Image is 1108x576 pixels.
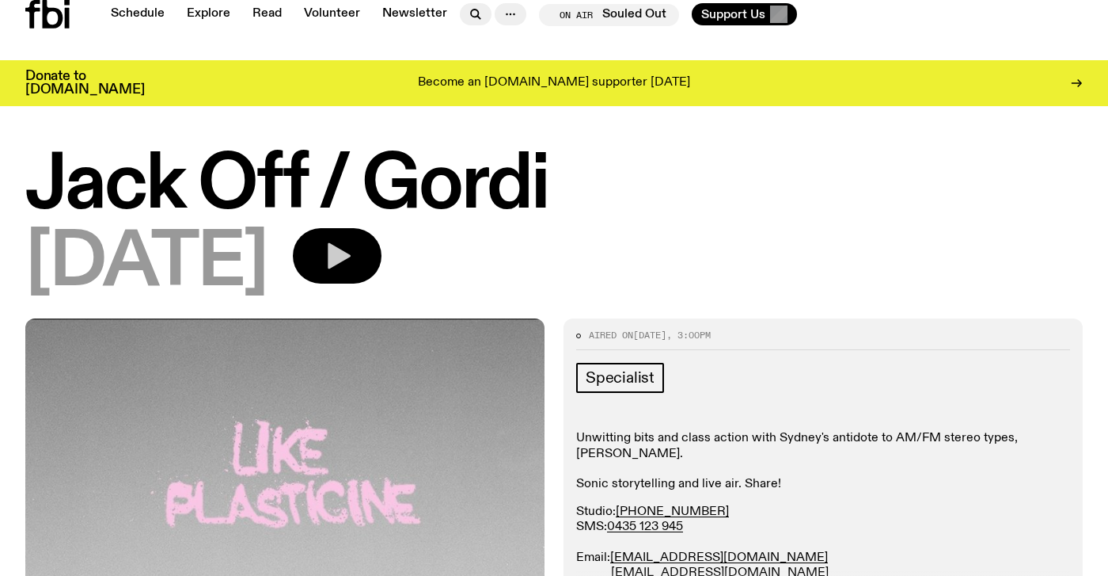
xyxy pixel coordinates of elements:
[701,7,765,21] span: Support Us
[576,363,664,393] a: Specialist
[418,76,690,90] p: Become an [DOMAIN_NAME] supporter [DATE]
[589,329,633,341] span: Aired on
[25,151,1083,222] h1: Jack Off / Gordi
[539,4,679,26] button: On AirSouled Out
[616,505,729,518] a: [PHONE_NUMBER]
[560,10,593,20] span: On Air
[101,3,174,25] a: Schedule
[373,3,457,25] a: Newsletter
[610,551,828,564] a: [EMAIL_ADDRESS][DOMAIN_NAME]
[607,521,683,533] a: 0435 123 945
[177,3,240,25] a: Explore
[25,70,145,97] h3: Donate to [DOMAIN_NAME]
[666,329,711,341] span: , 3:00pm
[576,431,1070,492] p: Unwitting bits and class action with Sydney's antidote to AM/FM stereo types, [PERSON_NAME]. Soni...
[294,3,370,25] a: Volunteer
[586,369,655,387] span: Specialist
[692,3,797,25] button: Support Us
[243,3,291,25] a: Read
[25,228,268,299] span: [DATE]
[633,329,666,341] span: [DATE]
[579,9,643,21] span: Tune in live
